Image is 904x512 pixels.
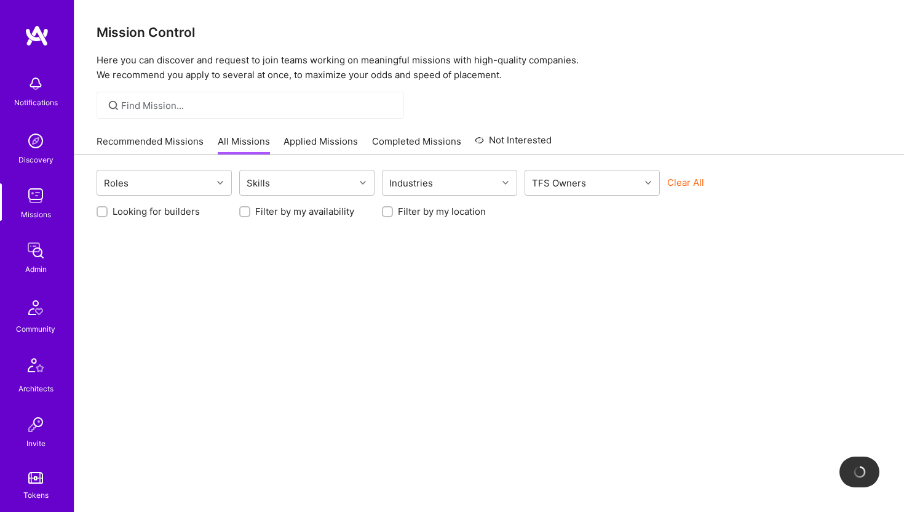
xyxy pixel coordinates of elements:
[97,135,204,155] a: Recommended Missions
[97,53,882,82] p: Here you can discover and request to join teams working on meaningful missions with high-quality ...
[667,176,704,189] button: Clear All
[475,133,552,155] a: Not Interested
[398,205,486,218] label: Filter by my location
[255,205,354,218] label: Filter by my availability
[645,180,651,186] i: icon Chevron
[25,263,47,276] div: Admin
[23,129,48,153] img: discovery
[121,99,395,112] input: Find Mission...
[18,153,54,166] div: Discovery
[502,180,509,186] i: icon Chevron
[106,98,121,113] i: icon SearchGrey
[16,322,55,335] div: Community
[21,208,51,221] div: Missions
[28,472,43,484] img: tokens
[386,174,436,192] div: Industries
[101,174,132,192] div: Roles
[244,174,273,192] div: Skills
[23,238,48,263] img: admin teamwork
[18,382,54,395] div: Architects
[23,71,48,96] img: bell
[372,135,461,155] a: Completed Missions
[23,489,49,502] div: Tokens
[25,25,49,47] img: logo
[360,180,366,186] i: icon Chevron
[529,174,589,192] div: TFS Owners
[21,293,50,322] img: Community
[23,183,48,208] img: teamwork
[852,464,867,479] img: loading
[218,135,270,155] a: All Missions
[97,25,882,40] h3: Mission Control
[26,437,46,450] div: Invite
[113,205,200,218] label: Looking for builders
[283,135,358,155] a: Applied Missions
[21,353,50,382] img: Architects
[23,412,48,437] img: Invite
[14,96,58,109] div: Notifications
[217,180,223,186] i: icon Chevron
